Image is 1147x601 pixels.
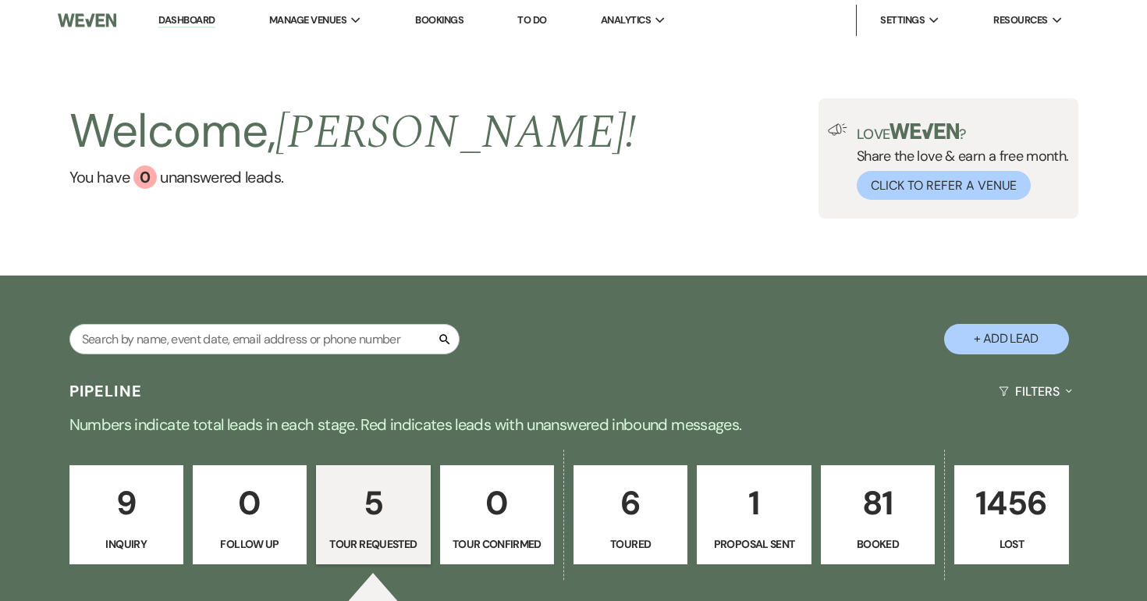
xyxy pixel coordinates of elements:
[707,477,801,529] p: 1
[880,12,925,28] span: Settings
[450,535,544,553] p: Tour Confirmed
[440,465,554,565] a: 0Tour Confirmed
[993,12,1047,28] span: Resources
[326,535,420,553] p: Tour Requested
[821,465,935,565] a: 81Booked
[857,123,1069,141] p: Love ?
[847,123,1069,200] div: Share the love & earn a free month.
[707,535,801,553] p: Proposal Sent
[158,13,215,28] a: Dashboard
[890,123,959,139] img: weven-logo-green.svg
[450,477,544,529] p: 0
[275,97,636,169] span: [PERSON_NAME] !
[828,123,847,136] img: loud-speaker-illustration.svg
[69,465,183,565] a: 9Inquiry
[993,371,1078,412] button: Filters
[697,465,811,565] a: 1Proposal Sent
[58,4,116,37] img: Weven Logo
[573,465,687,565] a: 6Toured
[133,165,157,189] div: 0
[831,535,925,553] p: Booked
[193,465,307,565] a: 0Follow Up
[12,412,1135,437] p: Numbers indicate total leads in each stage. Red indicates leads with unanswered inbound messages.
[203,477,297,529] p: 0
[857,171,1031,200] button: Click to Refer a Venue
[316,465,430,565] a: 5Tour Requested
[584,535,677,553] p: Toured
[831,477,925,529] p: 81
[954,465,1068,565] a: 1456Lost
[944,324,1069,354] button: + Add Lead
[69,98,637,165] h2: Welcome,
[69,324,460,354] input: Search by name, event date, email address or phone number
[80,535,173,553] p: Inquiry
[69,380,143,402] h3: Pipeline
[601,12,651,28] span: Analytics
[584,477,677,529] p: 6
[517,13,546,27] a: To Do
[80,477,173,529] p: 9
[326,477,420,529] p: 5
[415,13,463,27] a: Bookings
[269,12,346,28] span: Manage Venues
[203,535,297,553] p: Follow Up
[964,535,1058,553] p: Lost
[964,477,1058,529] p: 1456
[69,165,637,189] a: You have 0 unanswered leads.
